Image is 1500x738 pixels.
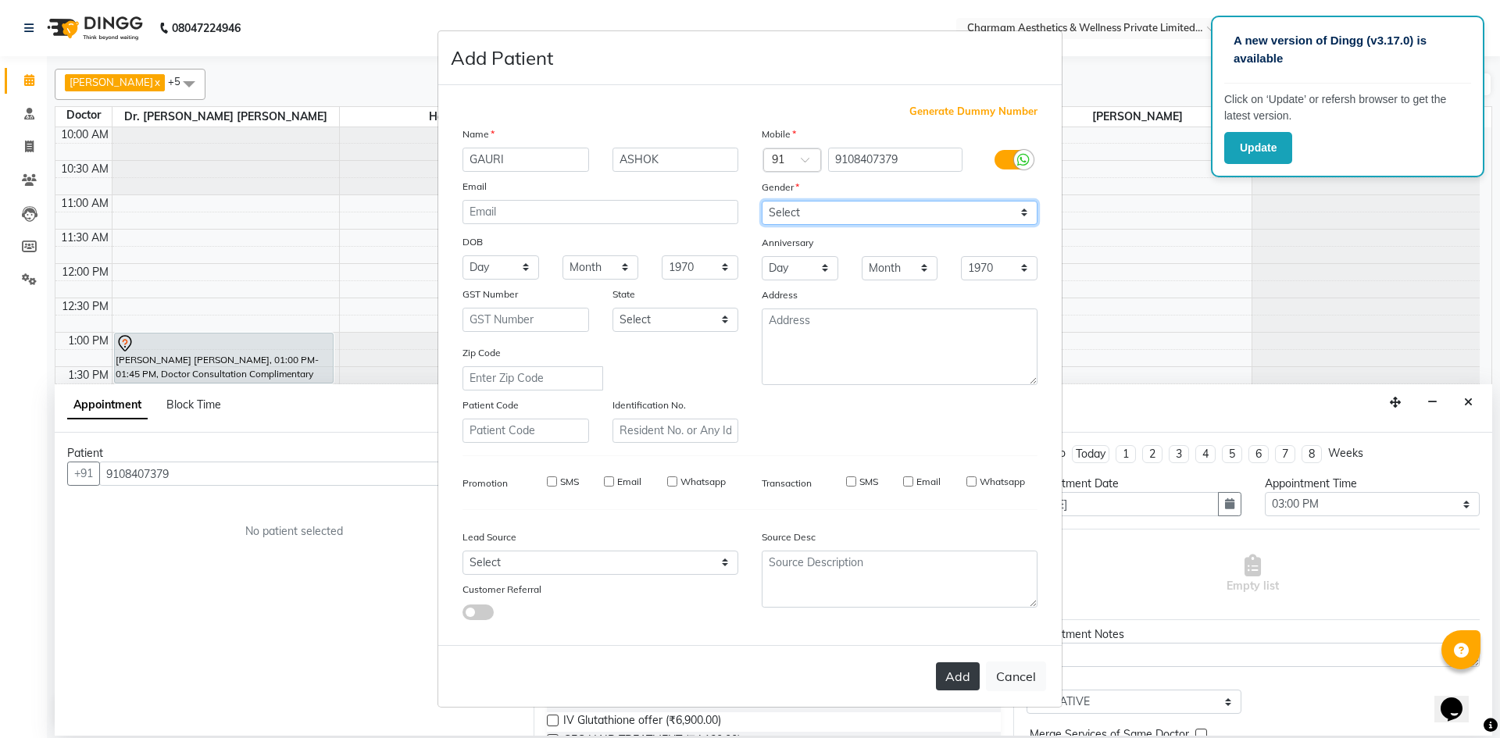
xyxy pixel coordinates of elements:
[612,398,686,412] label: Identification No.
[612,148,739,172] input: Last Name
[462,530,516,544] label: Lead Source
[462,200,738,224] input: Email
[980,475,1025,489] label: Whatsapp
[617,475,641,489] label: Email
[936,662,980,690] button: Add
[762,476,812,490] label: Transaction
[560,475,579,489] label: SMS
[859,475,878,489] label: SMS
[762,288,798,302] label: Address
[462,235,483,249] label: DOB
[762,236,813,250] label: Anniversary
[462,419,589,443] input: Patient Code
[612,287,635,301] label: State
[462,308,589,332] input: GST Number
[916,475,941,489] label: Email
[762,180,799,194] label: Gender
[462,583,541,597] label: Customer Referral
[462,148,589,172] input: First Name
[462,127,495,141] label: Name
[612,419,739,443] input: Resident No. or Any Id
[462,346,501,360] label: Zip Code
[762,127,796,141] label: Mobile
[462,476,508,490] label: Promotion
[680,475,726,489] label: Whatsapp
[451,44,553,72] h4: Add Patient
[986,661,1046,691] button: Cancel
[828,148,963,172] input: Mobile
[462,180,487,194] label: Email
[462,398,519,412] label: Patient Code
[762,530,816,544] label: Source Desc
[462,287,518,301] label: GST Number
[462,366,603,390] input: Enter Zip Code
[909,104,1037,119] span: Generate Dummy Number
